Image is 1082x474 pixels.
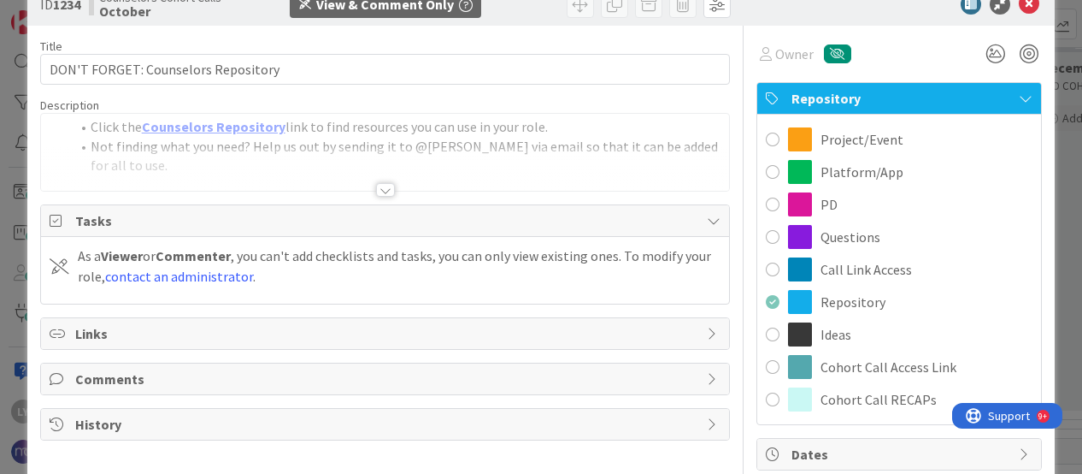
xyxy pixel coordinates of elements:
span: Support [36,3,78,23]
span: Repository [791,88,1010,109]
span: Dates [791,444,1010,465]
span: Comments [75,369,699,389]
li: Click the link to find resources you can use in your role. [70,117,721,137]
input: type card name here... [40,54,731,85]
span: Tasks [75,210,699,231]
span: Questions [820,227,880,247]
label: Title [40,39,62,54]
span: Description [40,98,99,113]
b: Commenter [156,247,231,264]
span: Call Link Access [820,259,912,280]
div: 9+ [86,7,95,21]
span: Cohort Call Access Link [820,357,956,377]
span: Project/Event [820,129,903,150]
span: Owner [775,44,814,64]
span: Cohort Call RECAPs [820,389,937,410]
a: contact an administrator [105,268,253,285]
b: Viewer [101,247,143,264]
span: Platform/App [820,162,903,182]
b: October [99,4,221,18]
span: Ideas [820,324,851,345]
li: Not finding what you need? Help us out by sending it to @[PERSON_NAME] via email so that it can b... [70,137,721,175]
span: History [75,414,699,435]
span: Links [75,323,699,344]
a: Counselors Repository [142,118,285,135]
span: Repository [820,292,885,312]
span: PD [820,194,838,215]
div: As a or , you can't add checklists and tasks, you can only view existing ones. To modify your rol... [78,246,721,287]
